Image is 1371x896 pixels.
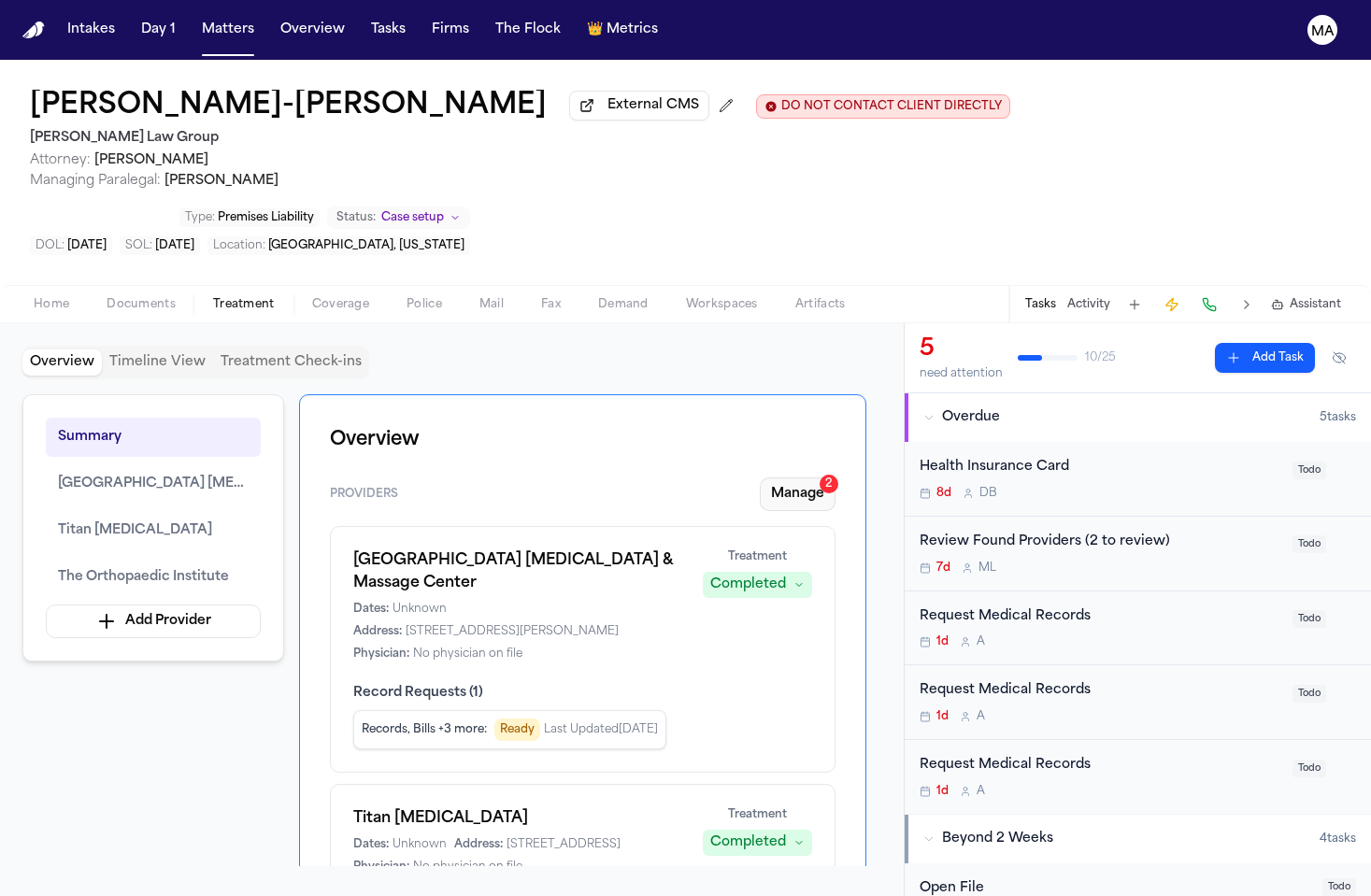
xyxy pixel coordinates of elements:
div: Open task: Request Medical Records [905,740,1371,814]
span: External CMS [607,96,699,115]
a: The Flock [488,13,568,47]
span: Beyond 2 Weeks [942,830,1053,848]
button: Manage2 [760,477,835,511]
span: Todo [1292,462,1326,479]
span: Workspaces [686,297,758,312]
button: Activity [1067,297,1110,312]
button: Create Immediate Task [1159,292,1185,318]
span: Dates: [353,602,389,617]
span: SOL : [125,240,152,251]
span: Providers [330,487,398,502]
button: Edit DOL: 2025-03-11 [30,236,112,255]
a: Tasks [364,13,413,47]
span: [STREET_ADDRESS][PERSON_NAME] [406,624,619,639]
span: Demand [598,297,649,312]
span: 7d [936,561,950,576]
div: Health Insurance Card [920,457,1281,478]
span: Address: [353,624,402,639]
span: 1d [936,784,949,799]
button: Overview [273,13,352,47]
h1: [PERSON_NAME]-[PERSON_NAME] [30,90,547,123]
span: Todo [1292,685,1326,703]
div: Request Medical Records [920,680,1281,702]
span: Police [407,297,442,312]
span: Artifacts [795,297,846,312]
span: Premises Liability [218,212,314,223]
button: The Orthopaedic Institute [46,558,261,597]
span: 5 task s [1320,410,1356,425]
button: Change status from Case setup [327,206,470,229]
span: Type : [185,212,215,223]
span: Overdue [942,408,1000,427]
span: Fax [541,297,561,312]
span: DO NOT CONTACT CLIENT DIRECTLY [781,99,1002,114]
div: need attention [920,366,1003,381]
div: Open task: Health Insurance Card [905,442,1371,517]
span: A [977,784,985,799]
span: Documents [107,297,176,312]
span: Coverage [312,297,369,312]
button: Matters [194,13,262,47]
span: [DATE] [67,240,107,251]
button: Add Task [1215,343,1315,373]
span: Treatment [728,807,787,822]
button: Firms [424,13,477,47]
button: Intakes [60,13,122,47]
span: 10 / 25 [1085,350,1116,365]
span: Address: [454,837,503,852]
button: Completed [703,830,812,856]
button: [GEOGRAPHIC_DATA] [MEDICAL_DATA] & Massage Center [46,464,261,504]
h1: Titan [MEDICAL_DATA] [353,807,680,830]
button: Edit client contact restriction [756,94,1010,119]
button: Titan [MEDICAL_DATA] [46,511,261,550]
button: Edit Location: Lake City, Florida [207,236,470,255]
button: Timeline View [102,349,213,376]
span: Managing Paralegal: [30,174,161,188]
h1: [GEOGRAPHIC_DATA] [MEDICAL_DATA] & Massage Center [353,549,680,594]
button: Completed [703,572,812,598]
button: Summary [46,418,261,457]
button: Edit matter name [30,90,547,123]
span: Ready [494,718,540,741]
span: Physician: [353,860,409,875]
span: Todo [1292,535,1326,553]
button: Overview [22,349,102,376]
button: Day 1 [134,13,183,47]
div: Open task: Request Medical Records [905,665,1371,740]
span: Attorney: [30,153,91,167]
span: Last Updated [DATE] [544,722,658,737]
div: Completed [710,576,786,594]
span: Home [34,297,69,312]
span: [GEOGRAPHIC_DATA], [US_STATE] [268,240,464,251]
span: 1d [936,634,949,649]
span: M L [978,561,996,576]
button: Tasks [1025,297,1056,312]
span: No physician on file [413,647,522,661]
span: Todo [1292,760,1326,777]
div: Request Medical Records [920,755,1281,776]
div: 2 [820,475,838,493]
button: crownMetrics [579,13,665,47]
button: Overdue5tasks [905,393,1371,442]
button: Add Task [1121,292,1148,318]
span: Location : [213,240,265,251]
button: Edit Type: Premises Liability [179,208,320,227]
div: Review Found Providers (2 to review) [920,532,1281,553]
span: Dates: [353,837,389,852]
span: Case setup [381,210,444,225]
div: Open task: Request Medical Records [905,591,1371,666]
a: Home [22,21,45,39]
button: Hide completed tasks (⌘⇧H) [1322,343,1356,373]
span: DOL : [36,240,64,251]
span: Records, Bills +3 more : [362,722,487,737]
span: Todo [1322,878,1356,896]
span: Assistant [1290,297,1341,312]
span: Physician: [353,647,409,661]
span: A [977,634,985,649]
